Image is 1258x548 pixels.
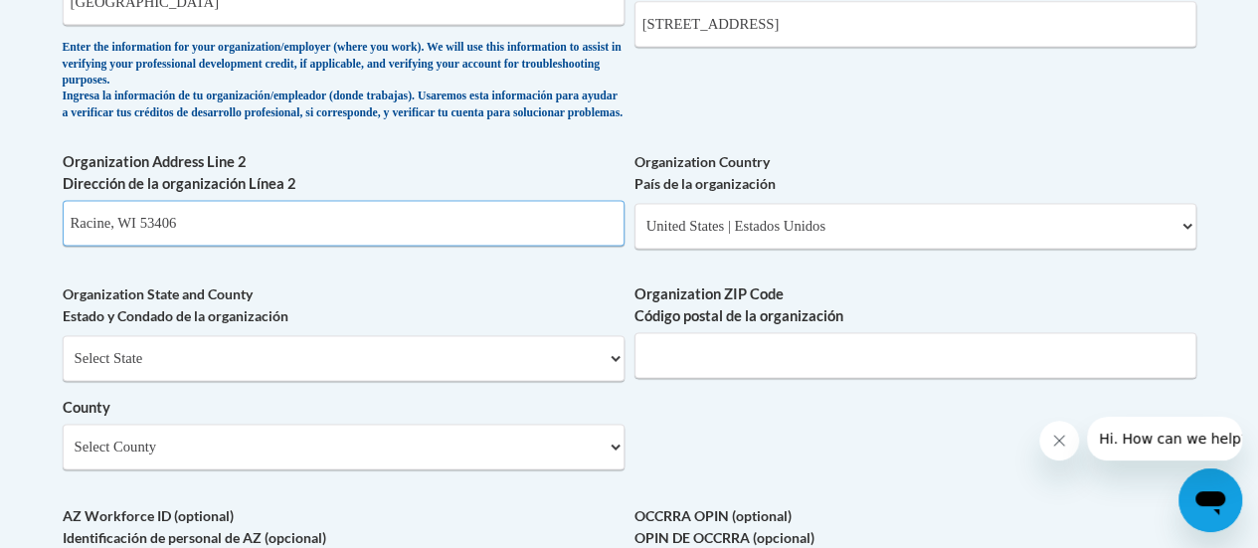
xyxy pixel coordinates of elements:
[634,332,1196,378] input: Metadata input
[634,1,1196,47] input: Metadata input
[63,283,625,327] label: Organization State and County Estado y Condado de la organización
[634,283,1196,327] label: Organization ZIP Code Código postal de la organización
[634,504,1196,548] label: OCCRRA OPIN (optional) OPIN DE OCCRRA (opcional)
[63,40,625,121] div: Enter the information for your organization/employer (where you work). We will use this informati...
[63,397,625,419] label: County
[63,151,625,195] label: Organization Address Line 2 Dirección de la organización Línea 2
[63,200,625,246] input: Metadata input
[1178,468,1242,532] iframe: Button to launch messaging window
[1039,421,1079,460] iframe: Close message
[1087,417,1242,460] iframe: Message from company
[12,14,161,30] span: Hi. How can we help?
[63,504,625,548] label: AZ Workforce ID (optional) Identificación de personal de AZ (opcional)
[634,151,1196,195] label: Organization Country País de la organización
